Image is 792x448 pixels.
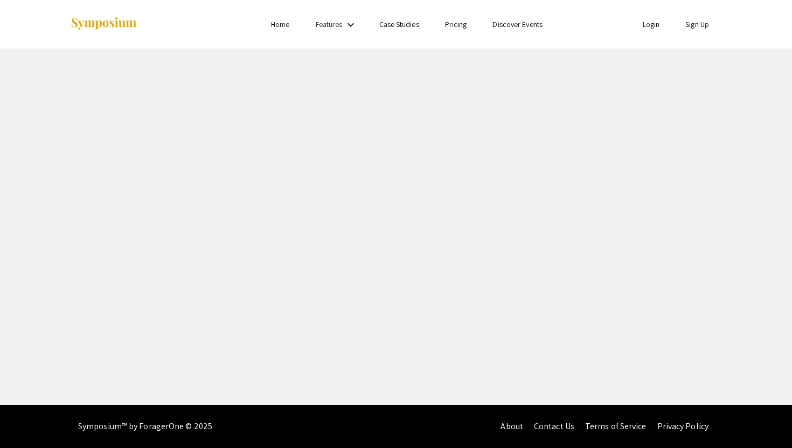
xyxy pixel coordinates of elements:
mat-icon: Expand Features list [344,18,357,31]
a: Sign Up [685,19,709,29]
a: Login [643,19,660,29]
div: Symposium™ by ForagerOne © 2025 [78,405,212,448]
a: Pricing [445,19,467,29]
a: Terms of Service [585,421,647,432]
a: Discover Events [492,19,543,29]
a: About [501,421,523,432]
a: Home [271,19,289,29]
img: Symposium by ForagerOne [70,17,137,31]
a: Contact Us [534,421,574,432]
a: Features [316,19,343,29]
a: Case Studies [379,19,419,29]
a: Privacy Policy [657,421,708,432]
